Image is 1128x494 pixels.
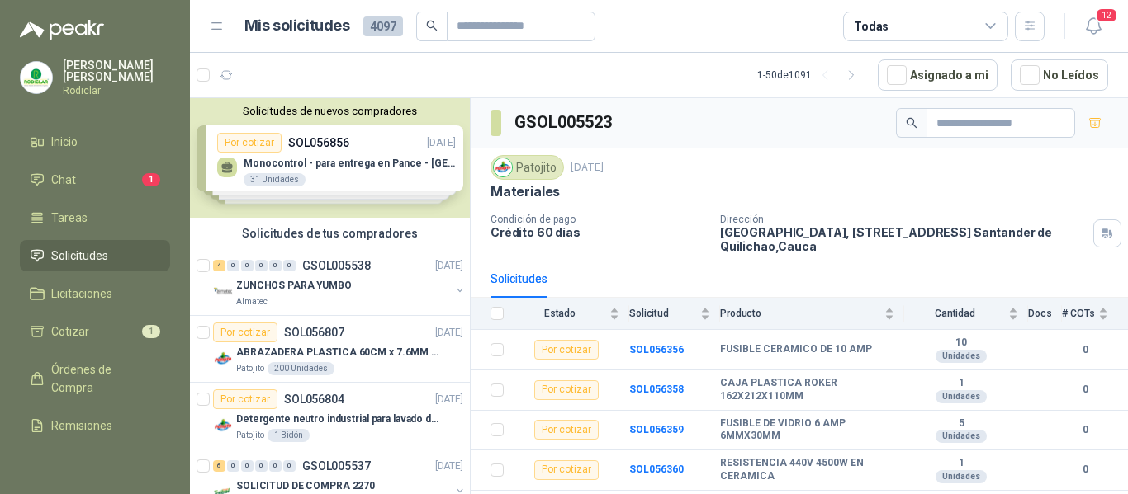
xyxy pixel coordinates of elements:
[20,202,170,233] a: Tareas
[269,460,282,472] div: 0
[904,308,1005,319] span: Cantidad
[213,460,225,472] div: 6
[213,416,233,435] img: Company Logo
[720,457,894,482] b: RESISTENCIA 440V 4500W EN CERAMICA
[878,59,998,91] button: Asignado a mi
[236,478,375,494] p: SOLICITUD DE COMPRA 2270
[213,260,225,271] div: 4
[51,171,76,189] span: Chat
[1062,308,1095,319] span: # COTs
[1062,298,1128,330] th: # COTs
[904,377,1018,390] b: 1
[20,448,170,479] a: Configuración
[435,258,463,274] p: [DATE]
[51,285,112,303] span: Licitaciones
[20,316,170,347] a: Cotizar1
[213,389,277,409] div: Por cotizar
[1062,342,1108,358] b: 0
[720,298,904,330] th: Producto
[20,240,170,271] a: Solicitudes
[1062,382,1108,398] b: 0
[720,343,872,356] b: FUSIBLE CERAMICO DE 10 AMP
[720,417,894,443] b: FUSIBLE DE VIDRIO 6 AMP 6MMX30MM
[904,336,1018,350] b: 10
[241,460,254,472] div: 0
[426,20,438,31] span: search
[51,209,88,227] span: Tareas
[302,260,371,271] p: GSOL005538
[20,278,170,309] a: Licitaciones
[435,459,463,474] p: [DATE]
[534,420,599,440] div: Por cotizar
[255,460,268,472] div: 0
[571,160,604,176] p: [DATE]
[904,417,1018,430] b: 5
[51,416,112,435] span: Remisiones
[51,133,78,151] span: Inicio
[514,308,606,319] span: Estado
[629,463,684,475] a: SOL056360
[936,350,987,363] div: Unidades
[190,316,470,383] a: Por cotizarSOL056807[DATE] Company LogoABRAZADERA PLASTICA 60CM x 7.6MM ANCHAPatojito200 Unidades
[213,322,277,342] div: Por cotizar
[241,260,254,271] div: 0
[906,117,917,129] span: search
[142,173,160,186] span: 1
[283,260,296,271] div: 0
[283,460,296,472] div: 0
[51,322,89,341] span: Cotizar
[255,260,268,271] div: 0
[284,393,344,405] p: SOL056804
[190,98,470,218] div: Solicitudes de nuevos compradoresPor cotizarSOL056856[DATE] Monocontrol - para entrega en Pance -...
[1078,12,1108,41] button: 12
[142,325,160,338] span: 1
[1011,59,1108,91] button: No Leídos
[21,62,52,93] img: Company Logo
[629,424,684,435] a: SOL056359
[20,354,170,403] a: Órdenes de Compra
[534,460,599,480] div: Por cotizar
[190,383,470,449] a: Por cotizarSOL056804[DATE] Company LogoDetergente neutro industrial para lavado de tanques y maqu...
[213,256,467,308] a: 4 0 0 0 0 0 GSOL005538[DATE] Company LogoZUNCHOS PARA YUMBOAlmatec
[284,327,344,338] p: SOL056807
[269,260,282,271] div: 0
[51,247,108,265] span: Solicitudes
[491,225,707,239] p: Crédito 60 días
[491,214,707,225] p: Condición de pago
[629,308,697,319] span: Solicitud
[63,59,170,82] p: [PERSON_NAME] [PERSON_NAME]
[720,225,1087,253] p: [GEOGRAPHIC_DATA], [STREET_ADDRESS] Santander de Quilichao , Cauca
[936,390,987,403] div: Unidades
[534,380,599,400] div: Por cotizar
[904,298,1028,330] th: Cantidad
[629,344,684,355] a: SOL056356
[244,14,350,38] h1: Mis solicitudes
[213,349,233,369] img: Company Logo
[213,282,233,302] img: Company Logo
[904,457,1018,470] b: 1
[720,308,881,319] span: Producto
[514,298,629,330] th: Estado
[491,270,547,288] div: Solicitudes
[1028,298,1062,330] th: Docs
[236,345,442,360] p: ABRAZADERA PLASTICA 60CM x 7.6MM ANCHA
[268,362,334,375] div: 200 Unidades
[757,62,865,88] div: 1 - 50 de 1091
[1095,7,1118,23] span: 12
[494,158,512,176] img: Company Logo
[268,429,310,442] div: 1 Bidón
[514,110,614,135] h3: GSOL005523
[236,429,264,442] p: Patojito
[629,383,684,395] a: SOL056358
[936,470,987,483] div: Unidades
[236,412,442,427] p: Detergente neutro industrial para lavado de tanques y maquinas.
[236,295,268,308] p: Almatec
[190,218,470,249] div: Solicitudes de tus compradores
[435,392,463,407] p: [DATE]
[435,325,463,341] p: [DATE]
[63,86,170,96] p: Rodiclar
